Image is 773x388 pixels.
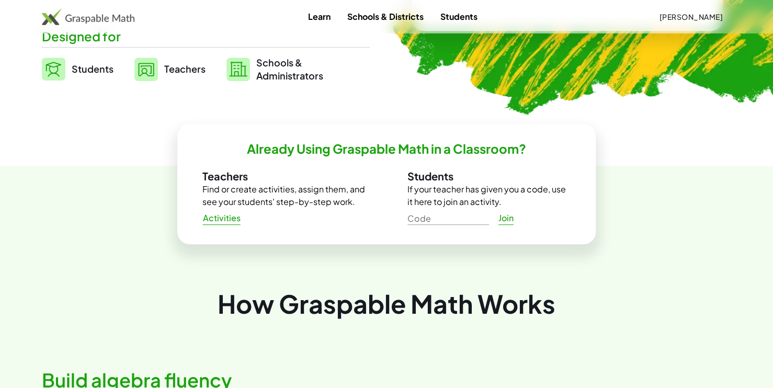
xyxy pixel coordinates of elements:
img: svg%3e [226,58,250,81]
button: [PERSON_NAME] [651,7,731,26]
a: Join [489,209,522,227]
a: Schools & Districts [338,7,431,26]
a: Learn [299,7,338,26]
h3: Teachers [202,169,366,183]
a: Schools &Administrators [226,56,323,82]
img: svg%3e [42,58,65,81]
span: Students [72,63,113,75]
div: How Graspable Math Works [42,286,731,321]
h3: Students [407,169,571,183]
a: Students [431,7,485,26]
a: Teachers [134,56,206,82]
span: Schools & Administrators [256,56,323,82]
span: [PERSON_NAME] [659,12,723,21]
p: Find or create activities, assign them, and see your students' step-by-step work. [202,183,366,208]
a: Activities [194,209,249,227]
h2: Already Using Graspable Math in a Classroom? [247,141,526,157]
p: If your teacher has given you a code, use it here to join an activity. [407,183,571,208]
img: svg%3e [134,58,158,81]
a: Students [42,56,113,82]
span: Teachers [164,63,206,75]
span: Activities [202,213,241,224]
span: Join [498,213,514,224]
div: Designed for [42,28,370,45]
